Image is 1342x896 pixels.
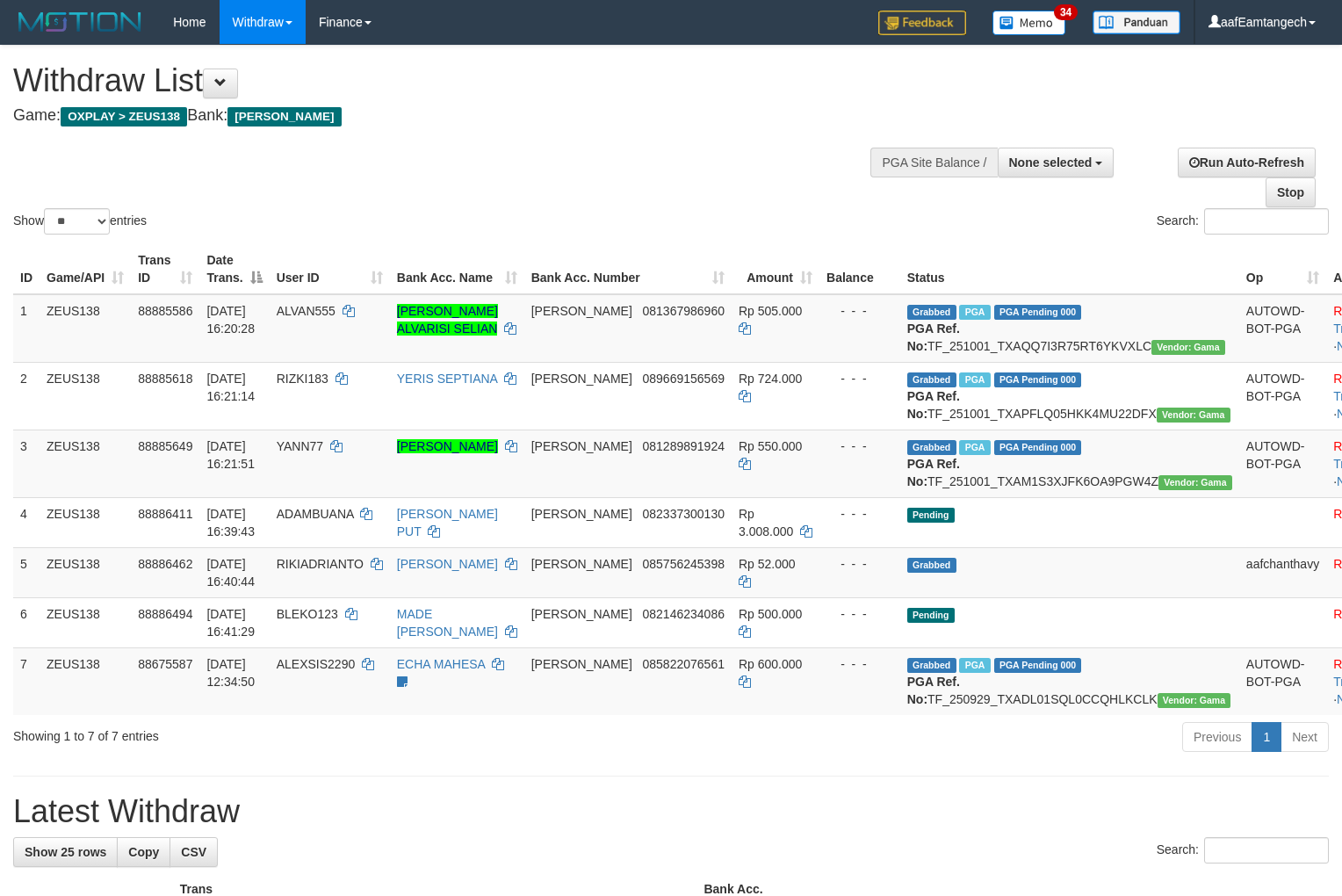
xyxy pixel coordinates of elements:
[870,148,997,177] div: PGA Site Balance /
[1009,155,1093,170] span: None selected
[907,305,956,320] span: Grabbed
[13,597,40,647] td: 6
[206,507,255,538] span: [DATE] 16:39:43
[1157,208,1329,235] label: Search:
[227,107,341,126] span: [PERSON_NAME]
[277,304,335,318] span: ALVAN555
[1158,693,1231,708] span: Vendor URL: https://trx31.1velocity.biz
[277,507,354,521] span: ADAMBUANA
[643,372,725,386] span: Copy 089669156569 to clipboard
[397,304,498,336] a: [PERSON_NAME] ALVARISI SELIAN
[277,607,338,621] span: BLEKO123
[13,244,40,294] th: ID
[959,658,990,673] span: Marked by aafpengsreynich
[1151,340,1225,355] span: Vendor URL: https://trx31.1velocity.biz
[397,507,498,538] a: [PERSON_NAME] PUT
[1239,647,1326,715] td: AUTOWD-BOT-PGA
[531,657,632,671] span: [PERSON_NAME]
[40,244,131,294] th: Game/API: activate to sort column ascending
[13,208,147,235] label: Show entries
[739,657,802,671] span: Rp 600.000
[643,657,725,671] span: Copy 085822076561 to clipboard
[900,294,1239,363] td: TF_251001_TXAQQ7I3R75RT6YKVXLC
[531,607,632,621] span: [PERSON_NAME]
[206,607,255,639] span: [DATE] 16:41:29
[397,372,497,386] a: YERIS SEPTIANA
[998,148,1115,177] button: None selected
[1178,148,1316,177] a: Run Auto-Refresh
[40,362,131,430] td: ZEUS138
[397,557,498,571] a: [PERSON_NAME]
[826,605,893,623] div: - - -
[959,440,990,455] span: Marked by aafanarl
[277,439,323,453] span: YANN77
[1239,362,1326,430] td: AUTOWD-BOT-PGA
[13,63,877,98] h1: Withdraw List
[270,244,390,294] th: User ID: activate to sort column ascending
[206,557,255,589] span: [DATE] 16:40:44
[138,557,192,571] span: 88886462
[907,558,956,573] span: Grabbed
[206,372,255,403] span: [DATE] 16:21:14
[199,244,269,294] th: Date Trans.: activate to sort column descending
[994,372,1082,387] span: PGA Pending
[739,557,796,571] span: Rp 52.000
[40,547,131,597] td: ZEUS138
[907,608,955,623] span: Pending
[739,507,793,538] span: Rp 3.008.000
[1157,837,1329,863] label: Search:
[739,372,802,386] span: Rp 724.000
[277,657,356,671] span: ALEXSIS2290
[643,557,725,571] span: Copy 085756245398 to clipboard
[13,294,40,363] td: 1
[13,837,118,867] a: Show 25 rows
[826,505,893,523] div: - - -
[40,647,131,715] td: ZEUS138
[739,439,802,453] span: Rp 550.000
[994,305,1082,320] span: PGA Pending
[1239,294,1326,363] td: AUTOWD-BOT-PGA
[531,372,632,386] span: [PERSON_NAME]
[907,675,960,706] b: PGA Ref. No:
[1158,475,1232,490] span: Vendor URL: https://trx31.1velocity.biz
[44,208,110,235] select: Showentries
[13,547,40,597] td: 5
[643,304,725,318] span: Copy 081367986960 to clipboard
[13,720,546,745] div: Showing 1 to 7 of 7 entries
[900,362,1239,430] td: TF_251001_TXAPFLQ05HKK4MU22DFX
[1204,837,1329,863] input: Search:
[732,244,819,294] th: Amount: activate to sort column ascending
[826,302,893,320] div: - - -
[61,107,187,126] span: OXPLAY > ZEUS138
[907,658,956,673] span: Grabbed
[40,294,131,363] td: ZEUS138
[13,647,40,715] td: 7
[994,440,1082,455] span: PGA Pending
[819,244,900,294] th: Balance
[25,845,106,859] span: Show 25 rows
[959,305,990,320] span: Marked by aafanarl
[397,657,485,671] a: ECHA MAHESA
[826,555,893,573] div: - - -
[1239,244,1326,294] th: Op: activate to sort column ascending
[277,372,328,386] span: RIZKI183
[878,11,966,35] img: Feedback.jpg
[128,845,159,859] span: Copy
[907,372,956,387] span: Grabbed
[1093,11,1180,34] img: panduan.png
[643,439,725,453] span: Copy 081289891924 to clipboard
[390,244,524,294] th: Bank Acc. Name: activate to sort column ascending
[643,607,725,621] span: Copy 082146234086 to clipboard
[959,372,990,387] span: Marked by aafanarl
[397,439,498,453] a: [PERSON_NAME]
[1281,722,1329,752] a: Next
[138,607,192,621] span: 88886494
[826,655,893,673] div: - - -
[13,362,40,430] td: 2
[994,658,1082,673] span: PGA Pending
[13,9,147,35] img: MOTION_logo.png
[1239,430,1326,497] td: AUTOWD-BOT-PGA
[907,508,955,523] span: Pending
[907,389,960,421] b: PGA Ref. No:
[643,507,725,521] span: Copy 082337300130 to clipboard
